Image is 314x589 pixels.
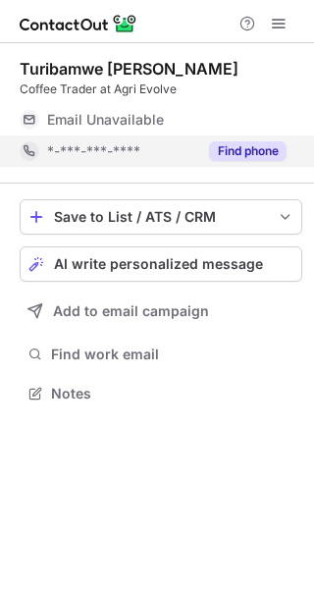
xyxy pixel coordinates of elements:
button: Find work email [20,341,302,368]
div: Coffee Trader at Agri Evolve [20,80,302,98]
div: Turibamwe [PERSON_NAME] [20,59,238,79]
span: Find work email [51,346,294,363]
button: save-profile-one-click [20,199,302,235]
button: Notes [20,380,302,407]
button: AI write personalized message [20,246,302,282]
span: AI write personalized message [54,256,263,272]
span: Notes [51,385,294,402]
img: ContactOut v5.3.10 [20,12,137,35]
div: Save to List / ATS / CRM [54,209,268,225]
span: Add to email campaign [53,303,209,319]
button: Add to email campaign [20,294,302,329]
button: Reveal Button [209,141,287,161]
span: Email Unavailable [47,111,164,129]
